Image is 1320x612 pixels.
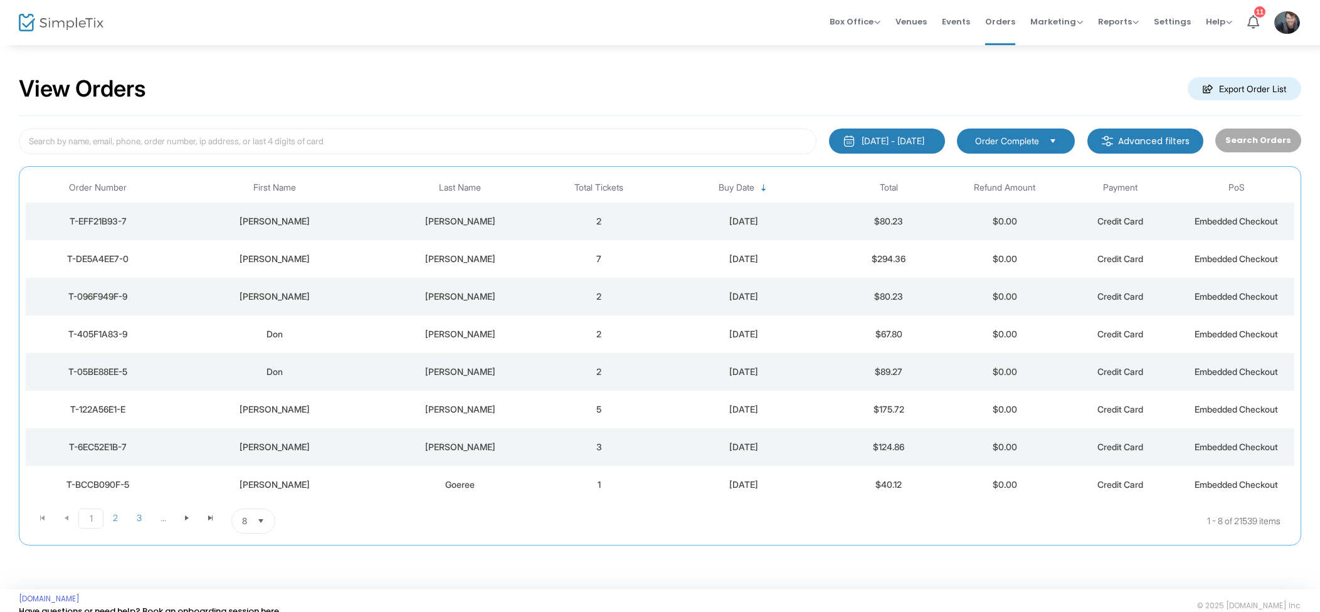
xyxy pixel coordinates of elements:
[29,328,167,340] div: T-405F1A83-9
[1087,129,1203,154] m-button: Advanced filters
[843,135,855,147] img: monthly
[895,6,927,38] span: Venues
[541,203,657,240] td: 2
[19,75,146,103] h2: View Orders
[1097,441,1143,452] span: Credit Card
[947,315,1063,353] td: $0.00
[382,253,538,265] div: Robinson
[1197,601,1301,611] span: © 2025 [DOMAIN_NAME] Inc.
[29,290,167,303] div: T-096F949F-9
[1195,291,1278,302] span: Embedded Checkout
[252,509,270,533] button: Select
[382,328,538,340] div: DeGenova
[541,466,657,504] td: 1
[1188,77,1301,100] m-button: Export Order List
[103,509,127,527] span: Page 2
[174,215,376,228] div: Diane
[1097,479,1143,490] span: Credit Card
[947,466,1063,504] td: $0.00
[69,182,127,193] span: Order Number
[947,278,1063,315] td: $0.00
[541,353,657,391] td: 2
[174,366,376,378] div: Don
[382,403,538,416] div: Finch
[947,428,1063,466] td: $0.00
[831,173,947,203] th: Total
[253,182,296,193] span: First Name
[242,515,247,527] span: 8
[985,6,1015,38] span: Orders
[1097,404,1143,414] span: Credit Card
[1030,16,1083,28] span: Marketing
[29,403,167,416] div: T-122A56E1-E
[1044,134,1062,148] button: Select
[831,466,947,504] td: $40.12
[862,135,924,147] div: [DATE] - [DATE]
[382,290,538,303] div: Granger
[400,509,1280,534] kendo-pager-info: 1 - 8 of 21539 items
[29,253,167,265] div: T-DE5A4EE7-0
[151,509,175,527] span: Page 4
[831,203,947,240] td: $80.23
[382,366,538,378] div: DeGenova
[541,391,657,428] td: 5
[1195,366,1278,377] span: Embedded Checkout
[660,441,828,453] div: 2025-08-16
[1195,329,1278,339] span: Embedded Checkout
[382,478,538,491] div: Goeree
[1101,135,1114,147] img: filter
[1097,216,1143,226] span: Credit Card
[942,6,970,38] span: Events
[174,328,376,340] div: Don
[382,441,538,453] div: Dunn
[660,215,828,228] div: 2025-08-16
[29,215,167,228] div: T-EFF21B93-7
[29,441,167,453] div: T-6EC52E1B-7
[1195,441,1278,452] span: Embedded Checkout
[660,253,828,265] div: 2025-08-16
[1098,16,1139,28] span: Reports
[830,16,880,28] span: Box Office
[174,290,376,303] div: Catherine
[947,240,1063,278] td: $0.00
[541,240,657,278] td: 7
[29,366,167,378] div: T-05BE88EE-5
[719,182,754,193] span: Buy Date
[831,315,947,353] td: $67.80
[182,513,192,523] span: Go to the next page
[19,129,816,154] input: Search by name, email, phone, order number, ip address, or last 4 digits of card
[1097,253,1143,264] span: Credit Card
[541,315,657,353] td: 2
[1195,479,1278,490] span: Embedded Checkout
[1097,366,1143,377] span: Credit Card
[175,509,199,527] span: Go to the next page
[439,182,481,193] span: Last Name
[947,173,1063,203] th: Refund Amount
[660,403,828,416] div: 2025-08-16
[206,513,216,523] span: Go to the last page
[541,173,657,203] th: Total Tickets
[660,290,828,303] div: 2025-08-16
[759,183,769,193] span: Sortable
[831,278,947,315] td: $80.23
[541,278,657,315] td: 2
[1154,6,1191,38] span: Settings
[1097,291,1143,302] span: Credit Card
[947,353,1063,391] td: $0.00
[174,478,376,491] div: Gary
[1206,16,1232,28] span: Help
[29,478,167,491] div: T-BCCB090F-5
[1254,6,1265,18] div: 11
[541,428,657,466] td: 3
[829,129,945,154] button: [DATE] - [DATE]
[831,428,947,466] td: $124.86
[975,135,1039,147] span: Order Complete
[19,594,80,604] a: [DOMAIN_NAME]
[831,353,947,391] td: $89.27
[1195,404,1278,414] span: Embedded Checkout
[660,328,828,340] div: 2025-08-16
[174,441,376,453] div: Janet
[660,366,828,378] div: 2025-08-16
[1228,182,1245,193] span: PoS
[1103,182,1138,193] span: Payment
